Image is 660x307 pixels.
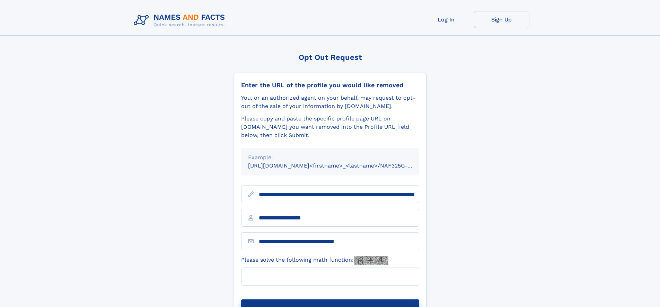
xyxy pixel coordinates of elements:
[419,11,474,28] a: Log In
[241,256,388,265] label: Please solve the following math function:
[234,53,426,62] div: Opt Out Request
[131,11,231,30] img: Logo Names and Facts
[241,81,419,89] div: Enter the URL of the profile you would like removed
[241,94,419,110] div: You, or an authorized agent on your behalf, may request to opt-out of the sale of your informatio...
[241,115,419,139] div: Please copy and paste the specific profile page URL on [DOMAIN_NAME] you want removed into the Pr...
[248,153,412,162] div: Example:
[474,11,529,28] a: Sign Up
[248,162,432,169] small: [URL][DOMAIN_NAME]<firstname>_<lastname>/NAF325G-xxxxxxxx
